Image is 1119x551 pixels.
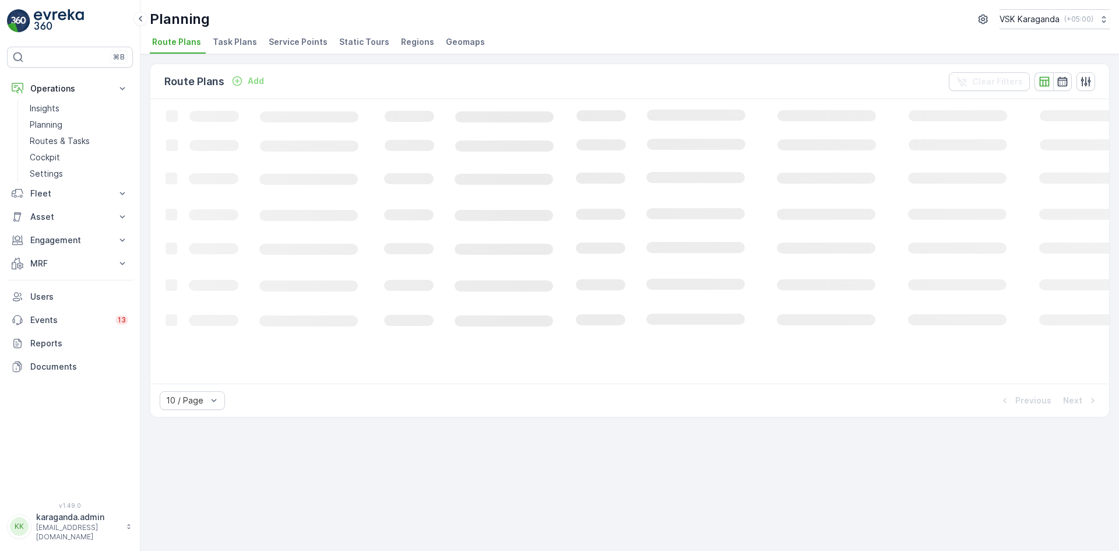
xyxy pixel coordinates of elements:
[998,394,1053,408] button: Previous
[25,117,133,133] a: Planning
[7,332,133,355] a: Reports
[248,75,264,87] p: Add
[30,361,128,373] p: Documents
[30,135,90,147] p: Routes & Tasks
[34,9,84,33] img: logo_light-DOdMpM7g.png
[1000,9,1110,29] button: VSK Karaganda(+05:00)
[1062,394,1100,408] button: Next
[7,77,133,100] button: Operations
[30,258,110,269] p: MRF
[213,36,257,48] span: Task Plans
[30,83,110,94] p: Operations
[30,103,59,114] p: Insights
[36,523,120,542] p: [EMAIL_ADDRESS][DOMAIN_NAME]
[7,308,133,332] a: Events13
[7,285,133,308] a: Users
[113,52,125,62] p: ⌘B
[949,72,1030,91] button: Clear Filters
[7,229,133,252] button: Engagement
[30,119,62,131] p: Planning
[30,234,110,246] p: Engagement
[25,166,133,182] a: Settings
[1015,395,1051,406] p: Previous
[1063,395,1082,406] p: Next
[7,355,133,378] a: Documents
[30,188,110,199] p: Fleet
[227,74,269,88] button: Add
[972,76,1023,87] p: Clear Filters
[7,9,30,33] img: logo
[446,36,485,48] span: Geomaps
[164,73,224,90] p: Route Plans
[7,502,133,509] span: v 1.49.0
[30,168,63,180] p: Settings
[30,338,128,349] p: Reports
[25,133,133,149] a: Routes & Tasks
[25,100,133,117] a: Insights
[36,511,120,523] p: karaganda.admin
[269,36,328,48] span: Service Points
[401,36,434,48] span: Regions
[7,182,133,205] button: Fleet
[339,36,389,48] span: Static Tours
[118,315,126,325] p: 13
[150,10,210,29] p: Planning
[30,291,128,303] p: Users
[7,252,133,275] button: MRF
[30,152,60,163] p: Cockpit
[10,517,29,536] div: KK
[152,36,201,48] span: Route Plans
[7,205,133,229] button: Asset
[1000,13,1060,25] p: VSK Karaganda
[30,211,110,223] p: Asset
[25,149,133,166] a: Cockpit
[1064,15,1093,24] p: ( +05:00 )
[7,511,133,542] button: KKkaraganda.admin[EMAIL_ADDRESS][DOMAIN_NAME]
[30,314,108,326] p: Events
